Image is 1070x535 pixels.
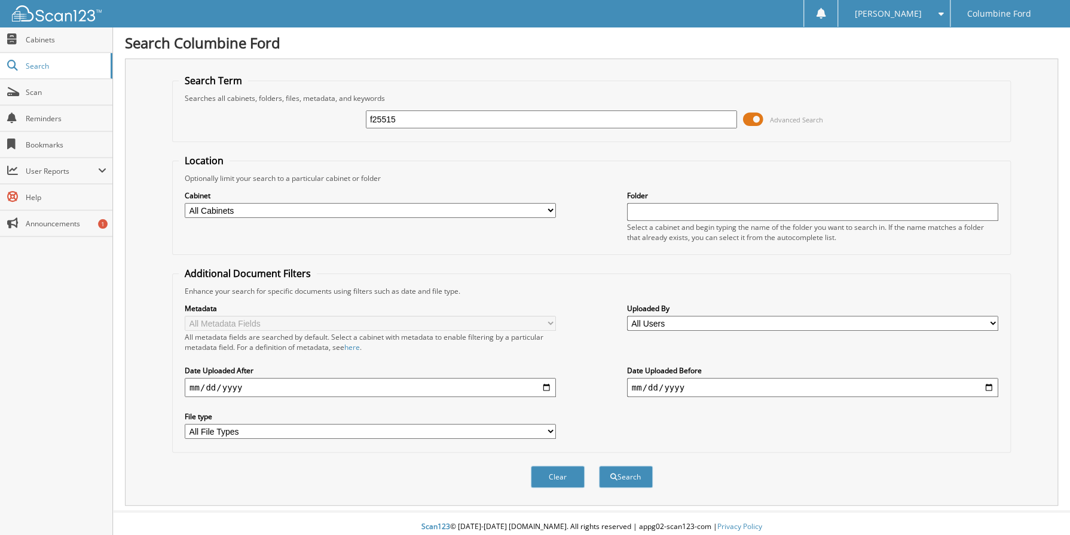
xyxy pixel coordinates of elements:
h1: Search Columbine Ford [125,33,1058,53]
span: Cabinets [26,35,106,45]
button: Search [599,466,653,488]
label: Cabinet [185,190,556,201]
span: [PERSON_NAME] [855,10,922,17]
button: Clear [531,466,585,488]
a: Privacy Policy [717,521,762,531]
input: end [627,378,998,397]
legend: Search Term [179,74,248,87]
img: scan123-logo-white.svg [12,5,102,21]
div: All metadata fields are searched by default. Select a cabinet with metadata to enable filtering b... [185,332,556,352]
span: Announcements [26,219,106,229]
a: here [344,342,360,352]
span: Scan123 [421,521,450,531]
label: Date Uploaded Before [627,365,998,376]
iframe: Chat Widget [1010,478,1070,535]
label: Uploaded By [627,303,998,313]
label: Date Uploaded After [185,365,556,376]
span: Columbine Ford [967,10,1031,17]
label: Metadata [185,303,556,313]
input: start [185,378,556,397]
span: Help [26,192,106,202]
div: 1 [98,219,108,229]
div: Optionally limit your search to a particular cabinet or folder [179,173,1004,183]
span: Advanced Search [770,115,823,124]
span: Scan [26,87,106,97]
legend: Additional Document Filters [179,267,317,280]
span: Bookmarks [26,140,106,150]
label: File type [185,411,556,422]
div: Searches all cabinets, folders, files, metadata, and keywords [179,93,1004,103]
legend: Location [179,154,230,167]
span: Reminders [26,113,106,124]
div: Enhance your search for specific documents using filters such as date and file type. [179,286,1004,296]
div: Select a cabinet and begin typing the name of the folder you want to search in. If the name match... [627,222,998,242]
span: Search [26,61,105,71]
label: Folder [627,190,998,201]
span: User Reports [26,166,98,176]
